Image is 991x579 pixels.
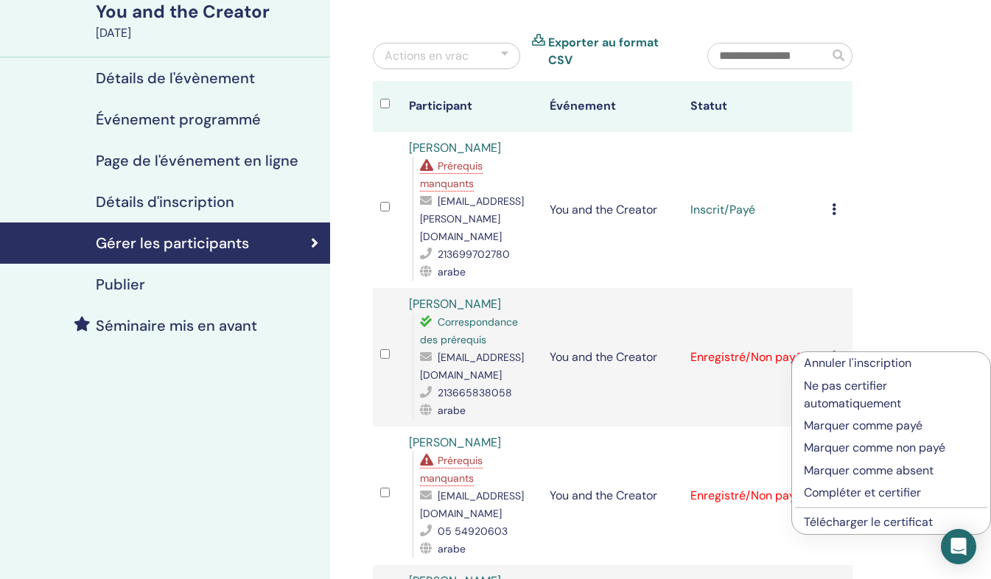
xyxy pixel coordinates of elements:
[96,24,321,42] div: [DATE]
[804,354,978,372] p: Annuler l'inscription
[420,454,483,485] span: Prérequis manquants
[96,276,145,293] h4: Publier
[420,351,524,382] span: [EMAIL_ADDRESS][DOMAIN_NAME]
[96,193,234,211] h4: Détails d'inscription
[420,315,518,346] span: Correspondance des prérequis
[385,47,469,65] div: Actions en vrac
[402,81,542,132] th: Participant
[542,427,683,565] td: You and the Creator
[438,542,466,555] span: arabe
[438,524,508,538] span: 05 54920603
[96,152,298,169] h4: Page de l'événement en ligne
[96,234,249,252] h4: Gérer les participants
[804,462,978,480] p: Marquer comme absent
[804,377,978,413] p: Ne pas certifier automatiquement
[542,81,683,132] th: Événement
[96,69,255,87] h4: Détails de l'évènement
[438,265,466,278] span: arabe
[96,110,261,128] h4: Événement programmé
[409,435,501,450] a: [PERSON_NAME]
[804,484,978,502] p: Compléter et certifier
[548,34,685,69] a: Exporter au format CSV
[804,439,978,457] p: Marquer comme non payé
[438,248,510,261] span: 213699702780
[542,288,683,427] td: You and the Creator
[420,159,483,190] span: Prérequis manquants
[542,132,683,288] td: You and the Creator
[438,386,512,399] span: 213665838058
[420,489,524,520] span: [EMAIL_ADDRESS][DOMAIN_NAME]
[438,404,466,417] span: arabe
[420,194,524,243] span: [EMAIL_ADDRESS][PERSON_NAME][DOMAIN_NAME]
[409,296,501,312] a: [PERSON_NAME]
[409,140,501,155] a: [PERSON_NAME]
[683,81,824,132] th: Statut
[941,529,976,564] div: Open Intercom Messenger
[96,317,257,334] h4: Séminaire mis en avant
[804,514,933,530] a: Télécharger le certificat
[804,417,978,435] p: Marquer comme payé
